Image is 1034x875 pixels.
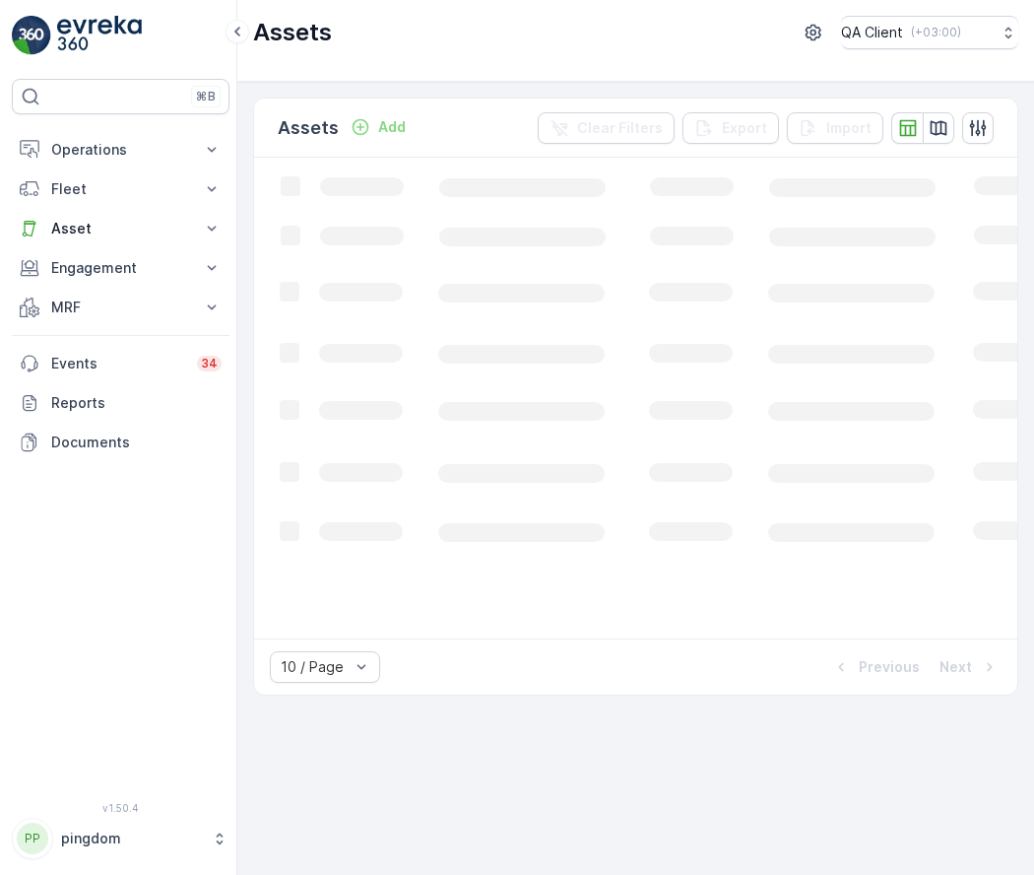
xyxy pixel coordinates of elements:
[378,117,406,137] p: Add
[51,433,222,452] p: Documents
[12,130,229,169] button: Operations
[51,140,190,160] p: Operations
[12,383,229,423] a: Reports
[939,657,972,677] p: Next
[57,16,142,55] img: logo_light-DOdMpM7g.png
[12,248,229,288] button: Engagement
[61,829,202,848] p: pingdom
[829,655,922,679] button: Previous
[12,802,229,814] span: v 1.50.4
[12,288,229,327] button: MRF
[51,179,190,199] p: Fleet
[201,356,218,371] p: 34
[12,818,229,859] button: PPpingdom
[841,16,1018,49] button: QA Client(+03:00)
[787,112,883,144] button: Import
[343,115,414,139] button: Add
[911,25,961,40] p: ( +03:00 )
[12,423,229,462] a: Documents
[196,89,216,104] p: ⌘B
[51,393,222,413] p: Reports
[577,118,663,138] p: Clear Filters
[12,16,51,55] img: logo
[51,354,185,373] p: Events
[859,657,920,677] p: Previous
[253,17,332,48] p: Assets
[682,112,779,144] button: Export
[17,823,48,854] div: PP
[937,655,1002,679] button: Next
[51,219,190,238] p: Asset
[826,118,872,138] p: Import
[12,209,229,248] button: Asset
[12,169,229,209] button: Fleet
[722,118,767,138] p: Export
[841,23,903,42] p: QA Client
[51,298,190,317] p: MRF
[51,258,190,278] p: Engagement
[12,344,229,383] a: Events34
[278,114,339,142] p: Assets
[538,112,675,144] button: Clear Filters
